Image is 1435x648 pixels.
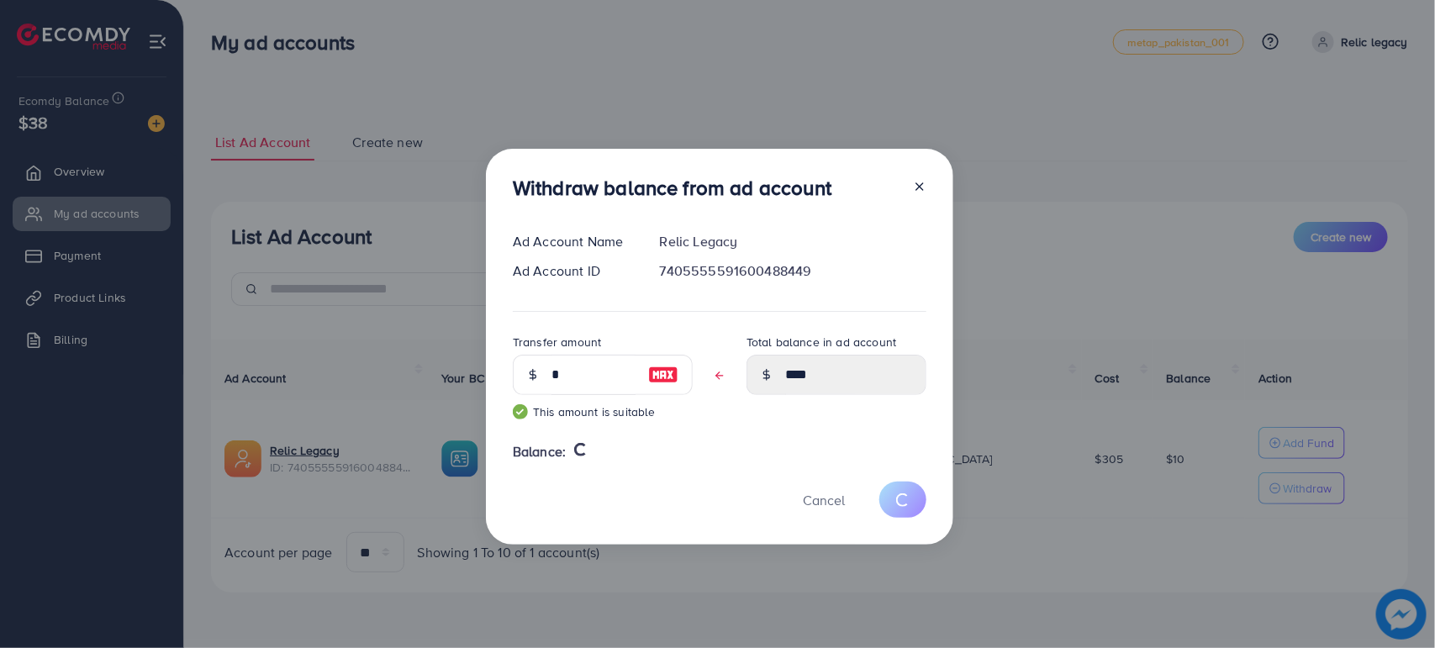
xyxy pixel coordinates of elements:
[747,334,896,350] label: Total balance in ad account
[513,176,831,200] h3: Withdraw balance from ad account
[646,232,940,251] div: Relic Legacy
[782,482,866,518] button: Cancel
[646,261,940,281] div: 7405555591600488449
[513,403,693,420] small: This amount is suitable
[803,491,845,509] span: Cancel
[513,404,528,419] img: guide
[499,261,646,281] div: Ad Account ID
[648,365,678,385] img: image
[499,232,646,251] div: Ad Account Name
[513,442,566,461] span: Balance:
[513,334,601,350] label: Transfer amount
